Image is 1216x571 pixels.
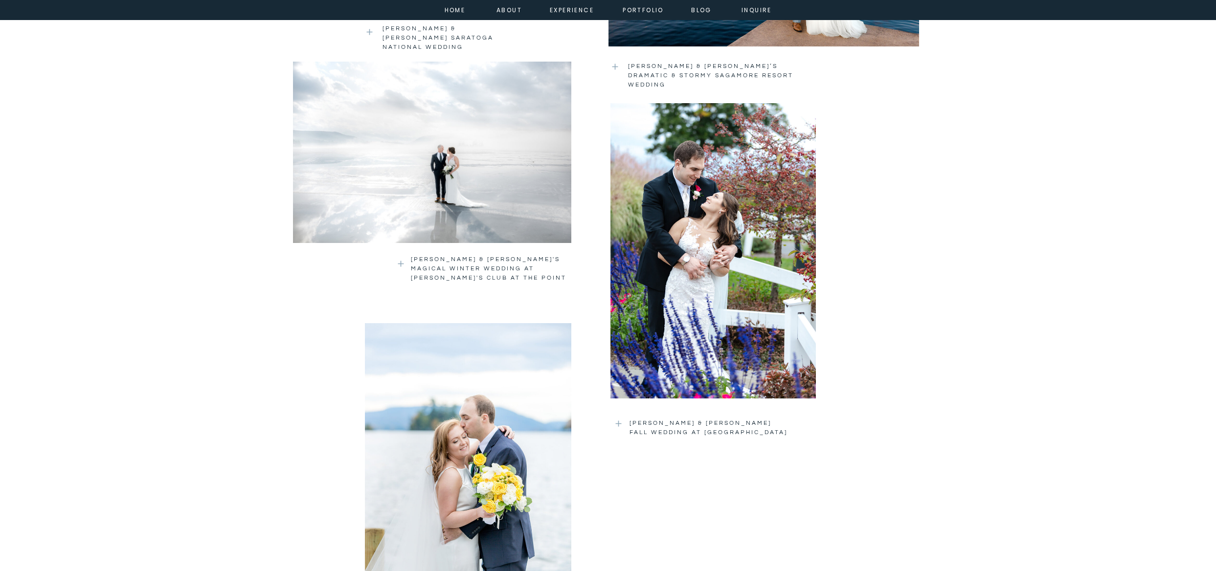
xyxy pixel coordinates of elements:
[739,5,774,14] a: inquire
[684,5,719,14] a: Blog
[622,5,664,14] a: portfolio
[496,5,518,14] a: about
[628,62,796,90] a: [PERSON_NAME] & [PERSON_NAME]’s Dramatic & Stormy Sagamore Resort Wedding
[630,418,789,446] a: [PERSON_NAME] & [PERSON_NAME] fall wedding at [GEOGRAPHIC_DATA]
[442,5,468,14] a: home
[383,24,514,45] a: [PERSON_NAME] & [PERSON_NAME] saratoga national wedding
[411,255,571,283] a: [PERSON_NAME] & [PERSON_NAME]'S MAGICAL WINTER WEDDING AT [PERSON_NAME]'S CLUB AT THE POINT
[550,5,589,14] a: experience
